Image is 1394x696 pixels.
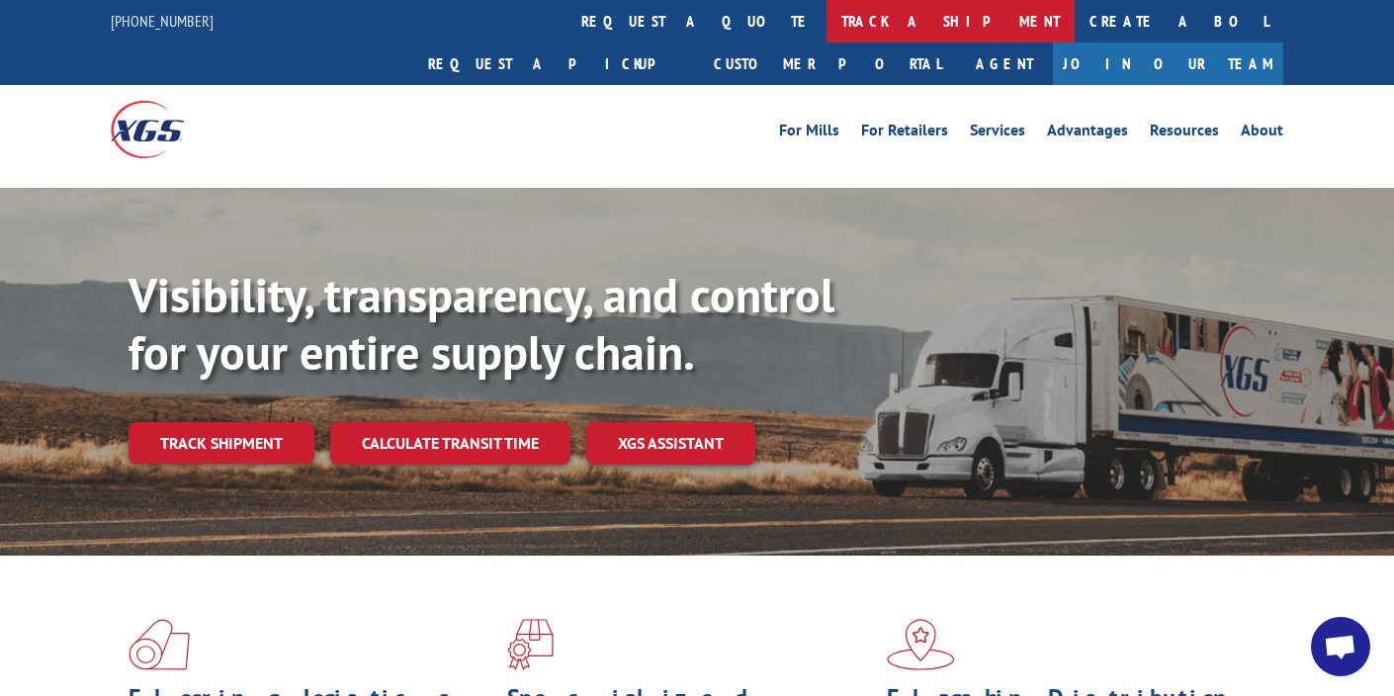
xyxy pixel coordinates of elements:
[330,422,570,465] a: Calculate transit time
[129,619,190,670] img: xgs-icon-total-supply-chain-intelligence-red
[1311,617,1370,676] a: Open chat
[111,11,214,31] a: [PHONE_NUMBER]
[1053,43,1283,85] a: Join Our Team
[1047,123,1128,144] a: Advantages
[861,123,948,144] a: For Retailers
[1150,123,1219,144] a: Resources
[887,619,955,670] img: xgs-icon-flagship-distribution-model-red
[129,264,834,383] b: Visibility, transparency, and control for your entire supply chain.
[779,123,839,144] a: For Mills
[699,43,956,85] a: Customer Portal
[413,43,699,85] a: Request a pickup
[586,422,755,465] a: XGS ASSISTANT
[1241,123,1283,144] a: About
[970,123,1025,144] a: Services
[129,422,314,464] a: Track shipment
[507,619,554,670] img: xgs-icon-focused-on-flooring-red
[956,43,1053,85] a: Agent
